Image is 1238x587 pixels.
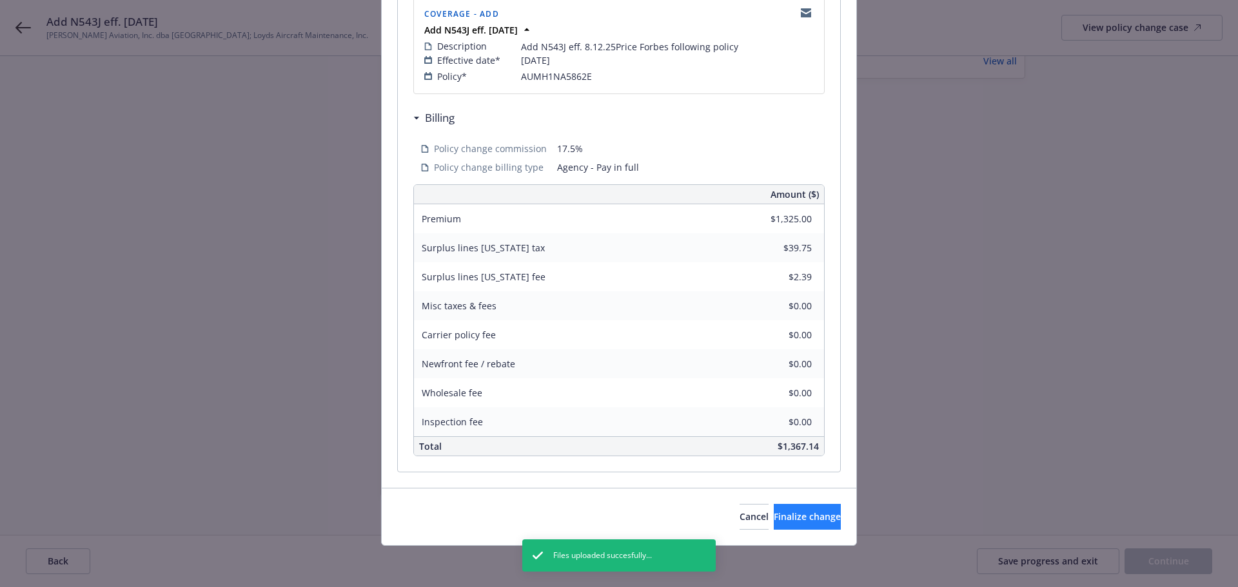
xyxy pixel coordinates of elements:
span: Files uploaded succesfully... [553,550,652,561]
span: Finalize change [774,510,841,523]
input: 0.00 [736,383,820,403]
span: Misc taxes & fees [422,300,496,312]
span: [DATE] [521,53,550,67]
span: Cancel [740,510,769,523]
input: 0.00 [736,354,820,374]
span: Inspection fee [422,416,483,428]
span: Agency - Pay in full [557,160,817,174]
input: 0.00 [736,267,820,287]
span: Coverage - Add [424,8,499,19]
a: copyLogging [798,5,814,21]
span: Total [419,440,442,452]
button: Cancel [740,504,769,530]
span: Wholesale fee [422,387,482,399]
span: Amount ($) [771,188,819,201]
span: AUMH1NA5862E [521,70,592,83]
div: Billing [413,110,455,126]
span: Newfront fee / rebate [422,358,515,370]
span: Policy change commission [434,142,547,155]
input: 0.00 [736,325,820,345]
button: Finalize change [774,504,841,530]
span: Premium [422,213,461,225]
span: 17.5% [557,142,817,155]
input: 0.00 [736,209,820,229]
input: 0.00 [736,238,820,258]
span: Add N543J eff. 8.12.25Price Forbes following policy [521,40,738,53]
span: Effective date* [437,53,500,67]
span: Surplus lines [US_STATE] fee [422,271,545,283]
span: $1,367.14 [778,440,819,452]
span: Description [437,39,487,53]
input: 0.00 [736,296,820,316]
strong: Add N543J eff. [DATE] [424,24,518,36]
span: Surplus lines [US_STATE] tax [422,242,545,254]
span: Policy* [437,70,467,83]
h3: Billing [425,110,455,126]
input: 0.00 [736,412,820,432]
span: Policy change billing type [434,160,544,174]
span: Carrier policy fee [422,329,496,341]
